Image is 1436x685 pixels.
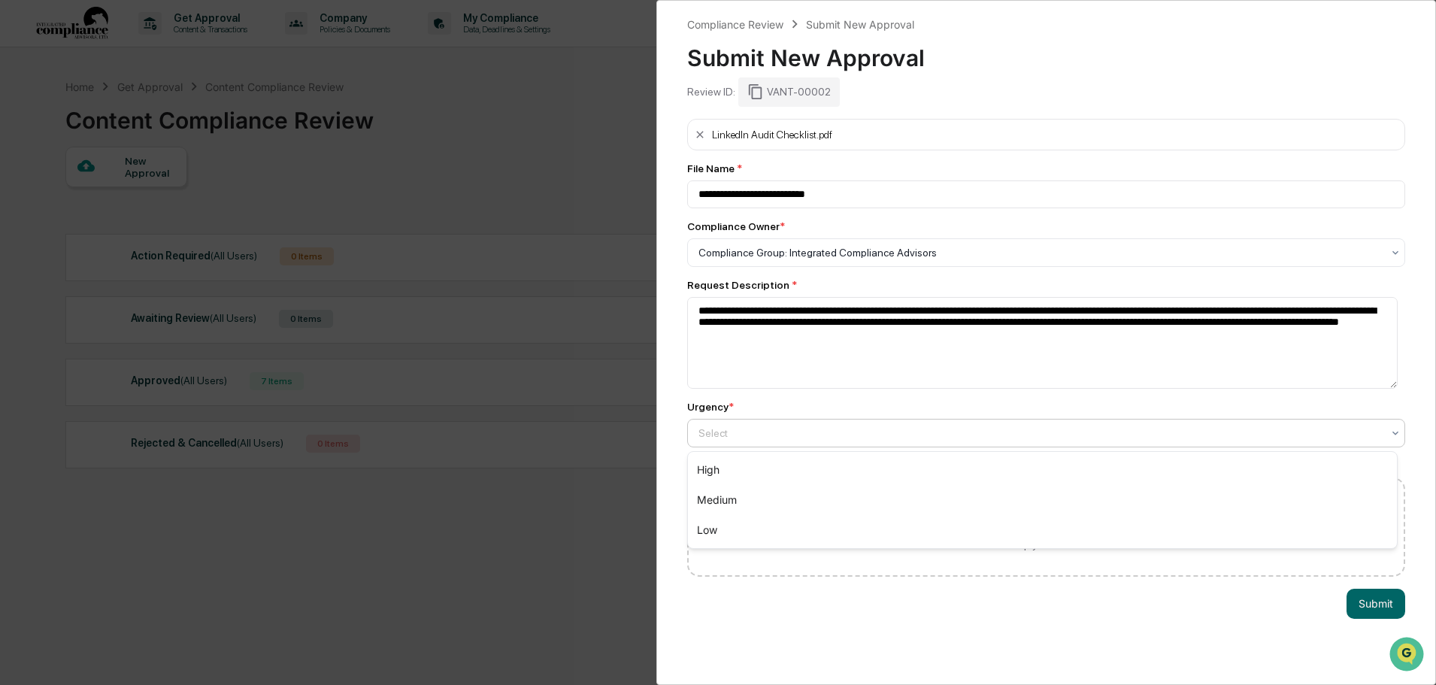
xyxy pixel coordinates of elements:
p: How can we help? [15,32,274,56]
div: Compliance Owner [687,220,785,232]
div: File Name [687,162,1405,174]
div: Medium [688,485,1397,515]
div: Request Description [687,279,1405,291]
div: Urgency [687,401,734,413]
img: 1746055101610-c473b297-6a78-478c-a979-82029cc54cd1 [15,115,42,142]
div: 🔎 [15,220,27,232]
span: Attestations [124,189,186,205]
span: Preclearance [30,189,97,205]
div: VANT-00002 [738,77,840,106]
a: 🔎Data Lookup [9,212,101,239]
span: Pylon [150,255,182,266]
div: Compliance Review [687,18,783,31]
div: Submit New Approval [806,18,914,31]
div: High [688,455,1397,485]
div: We're available if you need us! [51,130,190,142]
div: Submit New Approval [687,32,1405,71]
div: Review ID: [687,86,735,98]
div: Low [688,515,1397,545]
span: Data Lookup [30,218,95,233]
a: 🗄️Attestations [103,183,192,211]
iframe: Open customer support [1388,635,1428,676]
button: Start new chat [256,120,274,138]
a: Powered byPylon [106,254,182,266]
a: 🖐️Preclearance [9,183,103,211]
button: Submit [1347,589,1405,619]
div: Start new chat [51,115,247,130]
div: 🖐️ [15,191,27,203]
div: 🗄️ [109,191,121,203]
div: LinkedIn Audit Checklist.pdf [712,129,832,141]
